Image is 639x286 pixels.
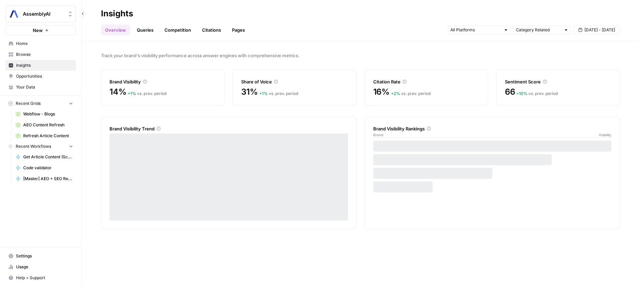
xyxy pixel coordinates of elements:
div: Brand Visibility Rankings [373,125,612,132]
span: + 10 % [516,91,527,96]
a: Citations [198,25,225,35]
span: Visibility [599,132,611,138]
span: New [33,27,43,34]
button: Recent Workflows [5,141,76,152]
a: Insights [5,60,76,71]
span: Your Data [16,84,73,90]
button: Recent Grids [5,98,76,109]
span: Settings [16,253,73,259]
a: Queries [133,25,158,35]
div: Brand Visibility [110,78,216,85]
div: vs. prev. period [128,91,166,97]
span: Insights [16,62,73,68]
a: Webflow - Blogs [13,109,76,120]
span: 31% [241,86,258,97]
button: New [5,25,76,35]
a: Usage [5,261,76,272]
img: AssemblyAI Logo [8,8,20,20]
a: Code validator [13,162,76,173]
div: vs. prev. period [516,91,558,97]
a: Settings [5,251,76,261]
span: + 1 % [259,91,268,96]
a: Pages [228,25,249,35]
span: Opportunities [16,73,73,79]
div: Insights [101,8,133,19]
span: 16% [373,86,390,97]
span: [DATE] - [DATE] [584,27,615,33]
span: Recent Grids [16,100,41,107]
input: All Platforms [450,27,501,33]
span: Recent Workflows [16,143,51,149]
span: [Master] AEO + SEO Refresh [23,176,73,182]
span: + 2 % [391,91,400,96]
span: + 1 % [128,91,136,96]
span: Help + Support [16,275,73,281]
span: 66 [505,86,515,97]
span: Get Article Content (Scrape) [23,154,73,160]
a: AEO Content Refresh [13,120,76,130]
span: Refresh Article Content [23,133,73,139]
div: Citation Rate [373,78,480,85]
span: Home [16,41,73,47]
a: [Master] AEO + SEO Refresh [13,173,76,184]
div: vs. prev. period [391,91,431,97]
a: Get Article Content (Scrape) [13,152,76,162]
button: Workspace: AssemblyAI [5,5,76,22]
div: vs. prev. period [259,91,298,97]
span: 14% [110,86,126,97]
a: Your Data [5,82,76,93]
button: Help + Support [5,272,76,283]
div: Share of Voice [241,78,348,85]
span: AssemblyAI [23,11,64,17]
div: Brand Visibility Trend [110,125,348,132]
a: Refresh Article Content [13,130,76,141]
a: Competition [160,25,195,35]
a: Overview [101,25,130,35]
span: Webflow - Blogs [23,111,73,117]
span: Usage [16,264,73,270]
a: Browse [5,49,76,60]
input: Category Related [516,27,561,33]
span: AEO Content Refresh [23,122,73,128]
span: Track your brand's visibility performance across answer engines with comprehensive metrics. [101,52,620,59]
span: Browse [16,51,73,58]
button: [DATE] - [DATE] [573,26,620,34]
span: Code validator [23,165,73,171]
a: Home [5,38,76,49]
div: Sentiment Score [505,78,611,85]
span: Brand [373,132,383,138]
a: Opportunities [5,71,76,82]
